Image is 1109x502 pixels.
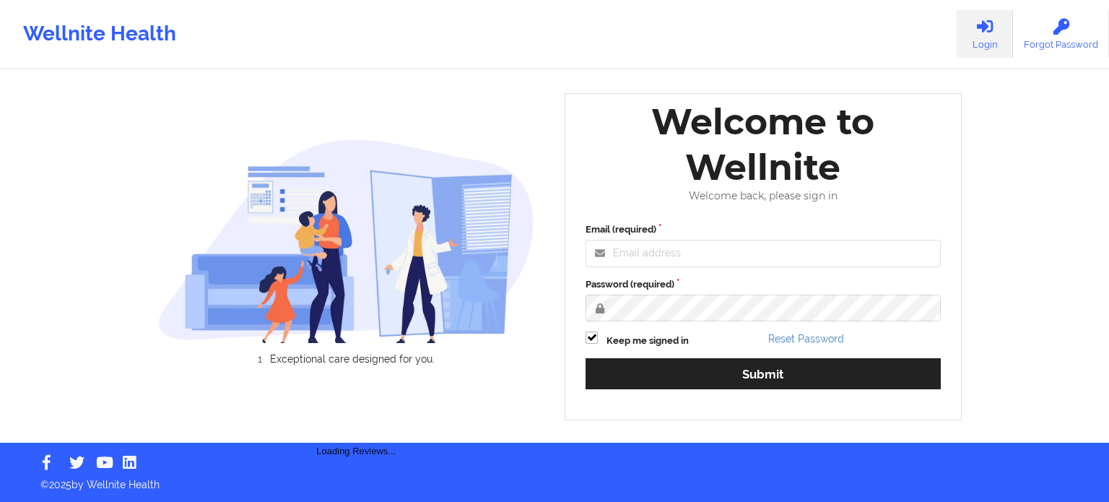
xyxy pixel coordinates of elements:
a: Login [957,10,1013,58]
div: Loading Reviews... [158,389,555,459]
li: Exceptional care designed for you. [170,353,534,365]
a: Reset Password [768,333,844,345]
img: wellnite-auth-hero_200.c722682e.png [158,139,535,343]
button: Submit [586,358,941,389]
div: Welcome to Wellnite [575,99,951,190]
p: © 2025 by Wellnite Health [30,467,1079,492]
input: Email address [586,240,941,267]
div: Welcome back, please sign in [575,190,951,202]
label: Keep me signed in [606,334,689,348]
a: Forgot Password [1013,10,1109,58]
label: Email (required) [586,222,941,237]
label: Password (required) [586,277,941,292]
